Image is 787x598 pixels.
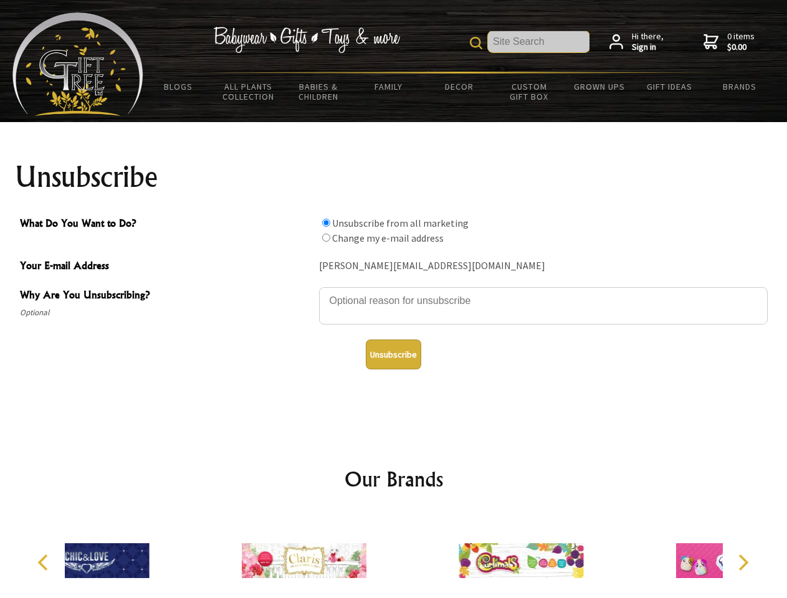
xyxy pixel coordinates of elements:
[319,257,768,276] div: [PERSON_NAME][EMAIL_ADDRESS][DOMAIN_NAME]
[319,287,768,325] textarea: Why Are You Unsubscribing?
[366,339,421,369] button: Unsubscribe
[704,31,755,53] a: 0 items$0.00
[20,216,313,234] span: What Do You Want to Do?
[727,42,755,53] strong: $0.00
[727,31,755,53] span: 0 items
[332,217,469,229] label: Unsubscribe from all marketing
[25,464,763,494] h2: Our Brands
[634,74,705,100] a: Gift Ideas
[354,74,424,100] a: Family
[214,74,284,110] a: All Plants Collection
[470,37,482,49] img: product search
[332,232,444,244] label: Change my e-mail address
[322,234,330,242] input: What Do You Want to Do?
[213,27,400,53] img: Babywear - Gifts - Toys & more
[143,74,214,100] a: BLOGS
[20,287,313,305] span: Why Are You Unsubscribing?
[322,219,330,227] input: What Do You Want to Do?
[488,31,589,52] input: Site Search
[20,305,313,320] span: Optional
[632,31,664,53] span: Hi there,
[729,549,756,576] button: Next
[20,258,313,276] span: Your E-mail Address
[564,74,634,100] a: Grown Ups
[15,162,773,192] h1: Unsubscribe
[424,74,494,100] a: Decor
[609,31,664,53] a: Hi there,Sign in
[284,74,354,110] a: Babies & Children
[31,549,59,576] button: Previous
[12,12,143,116] img: Babyware - Gifts - Toys and more...
[494,74,565,110] a: Custom Gift Box
[705,74,775,100] a: Brands
[632,42,664,53] strong: Sign in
